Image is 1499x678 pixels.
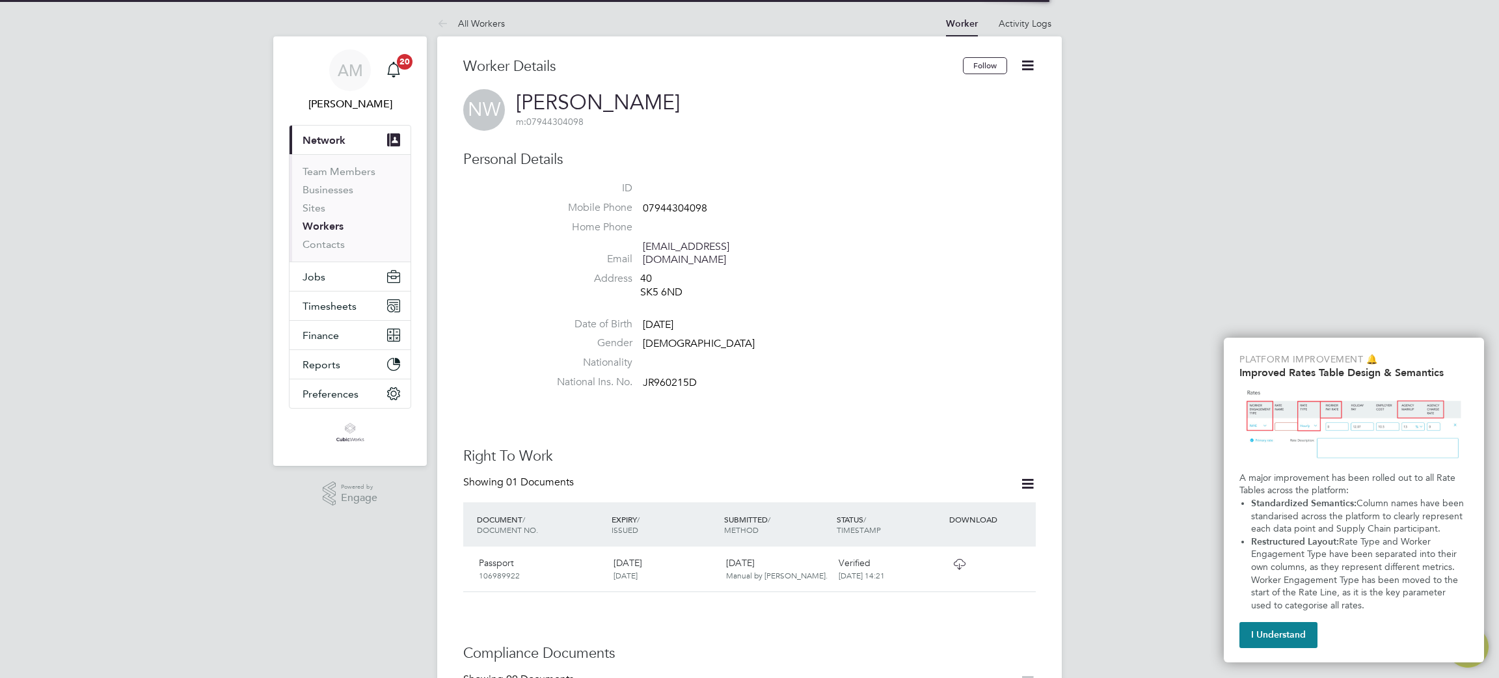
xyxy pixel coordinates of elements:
label: Nationality [541,356,632,370]
span: ISSUED [612,524,638,535]
span: Verified [839,557,871,569]
h3: Compliance Documents [463,644,1036,663]
span: / [522,514,525,524]
span: [DEMOGRAPHIC_DATA] [643,338,755,351]
img: cubicworks-logo-retina.png [335,422,364,442]
span: 01 Documents [506,476,574,489]
span: [DATE] [614,570,638,580]
a: Go to account details [289,49,411,112]
h3: Worker Details [463,57,963,76]
span: Column names have been standarised across the platform to clearly represent each data point and S... [1251,498,1466,534]
span: [DATE] 14:21 [839,570,885,580]
strong: Restructured Layout: [1251,536,1339,547]
div: [DATE] [608,552,721,586]
label: Home Phone [541,221,632,234]
div: [DATE] [721,552,833,586]
span: METHOD [724,524,759,535]
span: 20 [397,54,412,70]
span: TIMESTAMP [837,524,881,535]
a: All Workers [437,18,505,29]
span: Powered by [341,481,377,493]
span: [DATE] [643,318,673,331]
label: Email [541,252,632,266]
span: m: [516,116,526,128]
span: DOCUMENT NO. [477,524,538,535]
span: Preferences [303,388,358,400]
h2: Improved Rates Table Design & Semantics [1239,366,1468,379]
span: NW [463,89,505,131]
span: Jobs [303,271,325,283]
div: Showing [463,476,576,489]
span: Finance [303,329,339,342]
div: Improved Rate Table Semantics [1224,338,1484,662]
a: [PERSON_NAME] [516,90,680,115]
span: 106989922 [479,570,520,580]
span: AM [338,62,363,79]
a: Sites [303,202,325,214]
div: DOWNLOAD [946,508,1036,531]
a: Team Members [303,165,375,178]
span: Aliesha Murphy [289,96,411,112]
span: JR960215D [643,376,697,389]
span: / [637,514,640,524]
label: Address [541,272,632,286]
p: Platform Improvement 🔔 [1239,353,1468,366]
span: / [863,514,866,524]
a: Worker [946,18,978,29]
div: Passport [474,552,608,586]
span: 07944304098 [516,116,584,128]
a: Activity Logs [999,18,1051,29]
h3: Right To Work [463,447,1036,466]
label: ID [541,182,632,195]
span: Reports [303,359,340,371]
span: Rate Type and Worker Engagement Type have been separated into their own columns, as they represen... [1251,536,1461,611]
p: A major improvement has been rolled out to all Rate Tables across the platform: [1239,472,1468,497]
a: Contacts [303,238,345,251]
a: Workers [303,220,344,232]
label: Mobile Phone [541,201,632,215]
div: DOCUMENT [474,508,608,541]
div: STATUS [833,508,946,541]
span: 07944304098 [643,202,707,215]
a: Businesses [303,183,353,196]
span: Engage [341,493,377,504]
span: / [768,514,770,524]
a: Go to home page [289,422,411,442]
strong: Standardized Semantics: [1251,498,1357,509]
nav: Main navigation [273,36,427,466]
button: I Understand [1239,622,1317,648]
span: Timesheets [303,300,357,312]
label: Date of Birth [541,318,632,331]
div: EXPIRY [608,508,721,541]
div: SUBMITTED [721,508,833,541]
a: [EMAIL_ADDRESS][DOMAIN_NAME] [643,240,729,267]
label: Gender [541,336,632,350]
span: Network [303,134,345,146]
div: 40 SK5 6ND [640,272,764,299]
h3: Personal Details [463,150,1036,169]
span: Manual by [PERSON_NAME]. [726,570,828,580]
label: National Ins. No. [541,375,632,389]
img: Updated Rates Table Design & Semantics [1239,384,1468,467]
button: Follow [963,57,1007,74]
